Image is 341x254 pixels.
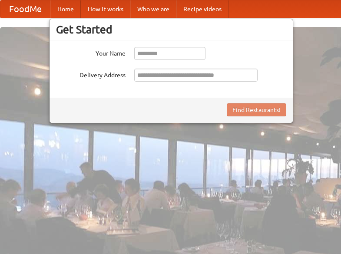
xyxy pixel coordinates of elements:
[50,0,81,18] a: Home
[130,0,176,18] a: Who we are
[56,47,126,58] label: Your Name
[0,0,50,18] a: FoodMe
[227,103,286,116] button: Find Restaurants!
[81,0,130,18] a: How it works
[56,69,126,79] label: Delivery Address
[56,23,286,36] h3: Get Started
[176,0,228,18] a: Recipe videos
